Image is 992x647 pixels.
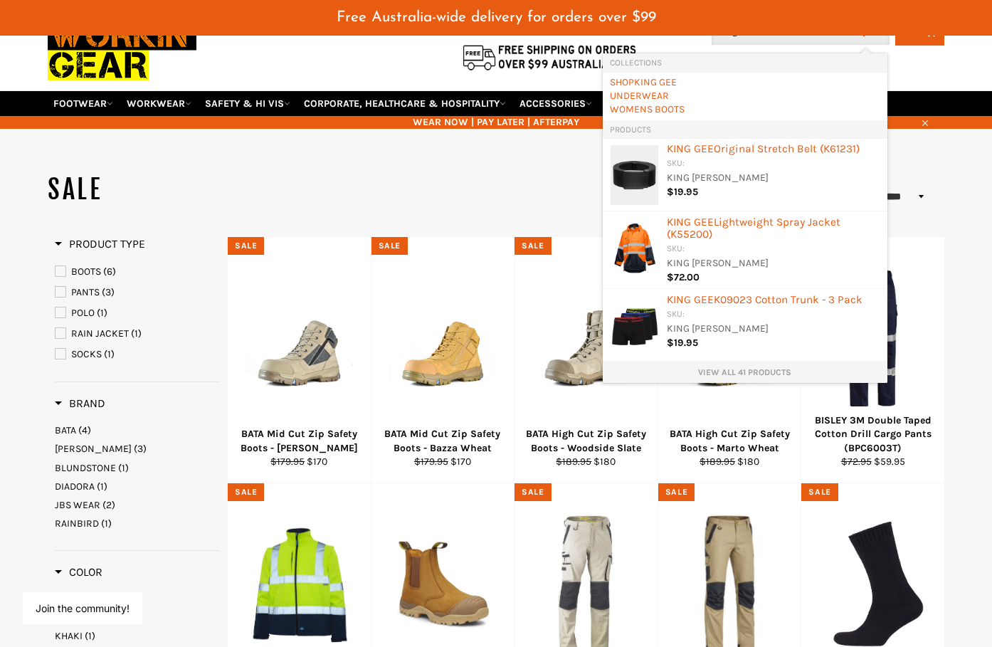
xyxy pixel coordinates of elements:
span: DIADORA [55,480,95,493]
span: (1) [118,462,129,474]
div: K09023 Cotton Trunk - 3 Pack [667,294,880,308]
span: RAIN JACKET [71,327,129,340]
span: Product Type [55,237,145,251]
a: WORKWEAR [121,91,197,116]
a: KHAKI [55,629,220,643]
div: KING [PERSON_NAME] [667,171,880,186]
b: GEE [694,216,714,228]
div: $180 [667,455,792,468]
div: $170 [237,455,362,468]
span: Color [55,565,102,579]
div: SKU: [667,157,880,171]
div: Lightweight Spray Jacket (K55200) [667,216,880,243]
a: POLO [55,305,220,321]
a: RE-WORKIN' GEAR [600,91,697,116]
a: SHOP [610,75,880,89]
img: K09023Undiesimage_200x.jpg [610,296,660,355]
a: PANTS [55,285,220,300]
img: Flat $9.95 shipping Australia wide [460,42,638,72]
b: KING [634,76,657,88]
div: BATA High Cut Zip Safety Boots - Marto Wheat [667,427,792,455]
span: BOOTS [71,265,101,278]
s: $179.95 [414,456,448,468]
span: BATA [55,424,76,436]
a: BATA High Cut Zip Safety Boots - Woodside Slate - Workin' Gear BATA High Cut Zip Safety Boots - W... [514,237,658,483]
a: ACCESSORIES [514,91,598,116]
div: Sale [228,483,264,501]
b: GEE [694,142,714,155]
a: JBS WEAR [55,498,220,512]
b: KING [667,293,691,306]
li: Collections: UNDERWEAR [603,89,887,102]
a: CORPORATE, HEALTHCARE & HOSPITALITY [298,91,512,116]
span: JBS WEAR [55,499,100,511]
a: BATA [55,424,220,437]
div: KING [PERSON_NAME] [667,256,880,271]
a: BLUNDSTONE [55,461,220,475]
span: (1) [104,348,115,360]
a: SOCKS [55,347,220,362]
a: SAFETY & HI VIS [199,91,296,116]
a: DIADORA [55,480,220,493]
img: BATA Mid Cut Zip Safety Boots - Bazza Wheat - Workin' Gear [389,285,497,392]
s: $179.95 [270,456,305,468]
a: WOMENS BOOTS [610,102,880,116]
s: $189.95 [556,456,591,468]
div: BATA Mid Cut Zip Safety Boots - Bazza Wheat [380,427,505,455]
s: $72.95 [841,456,872,468]
h1: SALE [48,172,496,208]
div: SKU: [667,308,880,322]
li: Products: KING GEE Original Stretch Belt (K61231) [603,138,887,211]
button: Join the community! [36,602,130,614]
div: BISLEY 3M Double Taped Cotton Drill Cargo Pants (BPC6003T) [811,414,936,455]
div: KING [PERSON_NAME] [667,322,880,337]
span: PANTS [71,286,100,298]
a: FOOTWEAR [48,91,119,116]
img: BATA High Cut Zip Safety Boots - Woodside Slate - Workin' Gear [532,285,640,392]
div: Sale [228,237,264,255]
a: BATA Mid Cut Zip Safety Boots - Roy Slate - Workin' Gear BATA Mid Cut Zip Safety Boots - [PERSON_... [227,237,371,483]
div: Sale [801,483,838,501]
span: (4) [78,424,91,436]
a: BOOTS [55,264,220,280]
img: BATA Mid Cut Zip Safety Boots - Roy Slate - Workin' Gear [246,285,353,392]
li: Collections: SHOP KING GEE [603,72,887,89]
div: Sale [515,237,551,255]
div: $170 [380,455,505,468]
a: UNDERWEAR [610,89,880,102]
span: $19.95 [667,337,698,349]
span: (1) [101,517,112,530]
li: Collections [603,53,887,72]
span: WEAR NOW | PAY LATER | AFTERPAY [48,115,944,129]
div: BATA High Cut Zip Safety Boots - Woodside Slate [524,427,649,455]
b: GEE [659,76,677,88]
span: (3) [134,443,147,455]
a: RAINBIRD [55,517,220,530]
span: (1) [85,630,95,642]
span: $19.95 [667,186,698,198]
span: POLO [71,307,95,319]
a: View all 41 products [610,367,880,379]
a: BATA Mid Cut Zip Safety Boots - Bazza Wheat - Workin' Gear BATA Mid Cut Zip Safety Boots - Bazza ... [371,237,515,483]
li: Products [603,120,887,139]
h3: Brand [55,396,105,411]
s: $189.95 [700,456,735,468]
li: Products: KING GEE Lightweight Spray Jacket (K55200) [603,211,887,289]
li: Products: KING GEE K09023 Cotton Trunk - 3 Pack [603,289,887,362]
span: (1) [97,307,107,319]
a: BISLEY [55,442,220,456]
b: KING [667,142,691,155]
div: SKU: [667,243,880,256]
div: $59.95 [811,455,936,468]
span: BLUNDSTONE [55,462,116,474]
li: View All [603,362,887,384]
li: Collections: WOMENS BOOTS [603,102,887,120]
div: Sale [371,237,408,255]
a: RAIN JACKET [55,326,220,342]
h3: Color [55,565,102,579]
span: SOCKS [71,348,102,360]
span: (1) [131,327,142,340]
span: (3) [102,286,115,298]
div: Original Stretch Belt (K61231) [667,143,880,157]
